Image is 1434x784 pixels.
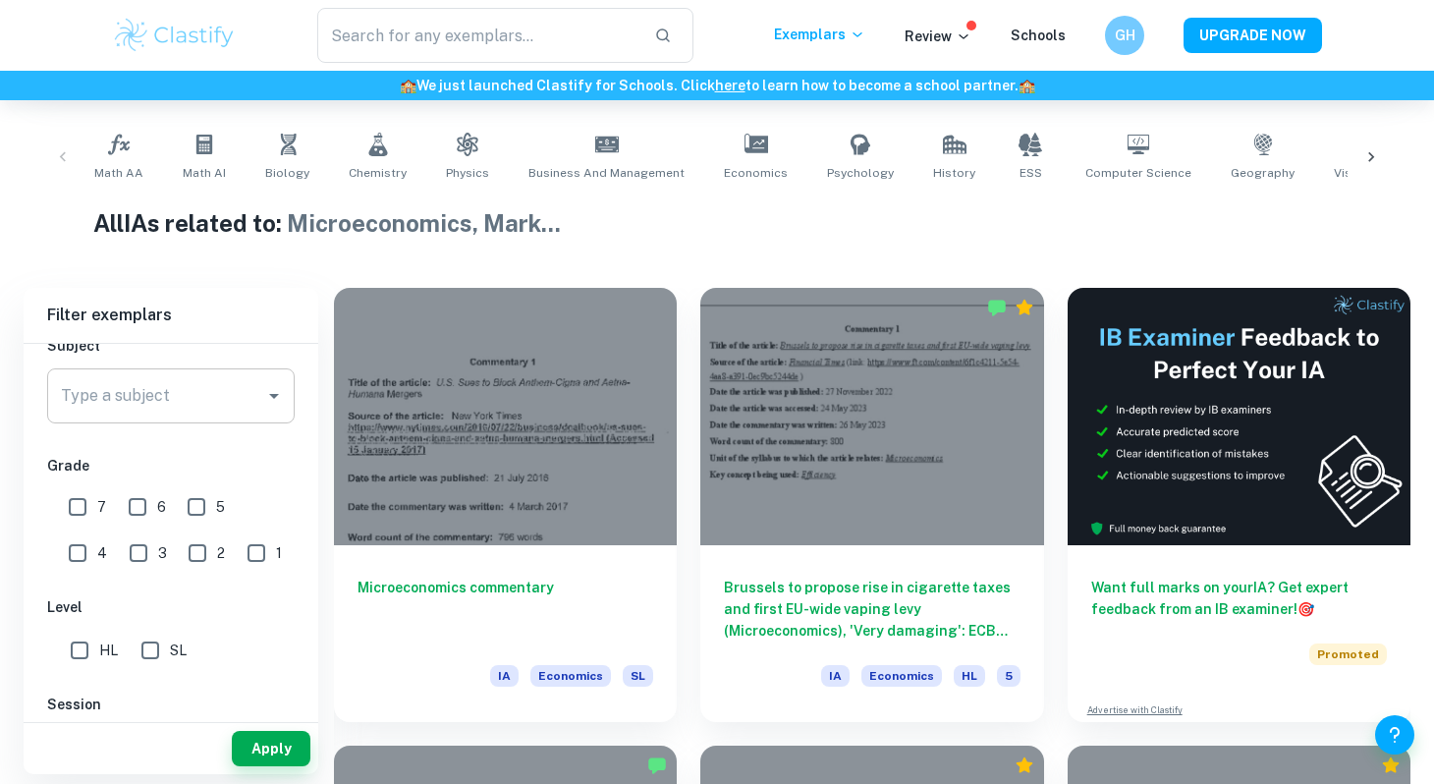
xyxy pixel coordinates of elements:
p: Review [905,26,971,47]
span: SL [170,640,187,661]
span: IA [490,665,519,687]
span: HL [954,665,985,687]
button: Apply [232,731,310,766]
span: Psychology [827,164,894,182]
span: 1 [276,542,282,564]
span: 🏫 [1019,78,1035,93]
span: 5 [216,496,225,518]
span: Computer Science [1085,164,1191,182]
span: 7 [97,496,106,518]
span: 3 [158,542,167,564]
div: Premium [1015,756,1034,775]
span: Microeconomics, Mark ... [287,209,561,237]
span: Chemistry [349,164,407,182]
span: 🎯 [1297,601,1314,617]
span: Economics [530,665,611,687]
span: Geography [1231,164,1295,182]
span: Math AA [94,164,143,182]
h6: Grade [47,455,295,476]
img: Marked [987,298,1007,317]
button: Open [260,382,288,410]
a: Want full marks on yourIA? Get expert feedback from an IB examiner!PromotedAdvertise with Clastify [1068,288,1410,722]
span: History [933,164,975,182]
span: IA [821,665,850,687]
span: Promoted [1309,644,1387,665]
img: Thumbnail [1068,288,1410,545]
h6: GH [1114,25,1136,46]
a: Schools [1011,28,1066,43]
div: Premium [1381,756,1401,775]
h6: Level [47,596,295,618]
h6: Subject [47,335,295,357]
div: Premium [1015,298,1034,317]
a: here [715,78,745,93]
h6: We just launched Clastify for Schools. Click to learn how to become a school partner. [4,75,1430,96]
span: 4 [97,542,107,564]
span: 6 [157,496,166,518]
img: Clastify logo [112,16,237,55]
span: Economics [724,164,788,182]
span: Biology [265,164,309,182]
a: Microeconomics commentaryIAEconomicsSL [334,288,677,722]
span: ESS [1020,164,1042,182]
button: GH [1105,16,1144,55]
h6: Microeconomics commentary [358,577,653,642]
img: Marked [647,756,667,775]
span: Physics [446,164,489,182]
span: HL [99,640,118,661]
h6: Want full marks on your IA ? Get expert feedback from an IB examiner! [1091,577,1387,620]
span: 5 [997,665,1020,687]
h1: All IAs related to: [93,205,1342,241]
button: UPGRADE NOW [1184,18,1322,53]
button: Help and Feedback [1375,715,1414,755]
h6: Session [47,694,295,715]
a: Brussels to propose rise in cigarette taxes and first EU-wide vaping levy (Microeconomics), 'Very... [700,288,1043,722]
span: 🏫 [400,78,416,93]
span: Business and Management [528,164,685,182]
input: Search for any exemplars... [317,8,638,63]
a: Advertise with Clastify [1087,703,1183,717]
span: Math AI [183,164,226,182]
p: Exemplars [774,24,865,45]
span: Economics [861,665,942,687]
span: SL [623,665,653,687]
h6: Filter exemplars [24,288,318,343]
h6: Brussels to propose rise in cigarette taxes and first EU-wide vaping levy (Microeconomics), 'Very... [724,577,1020,642]
span: 2 [217,542,225,564]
